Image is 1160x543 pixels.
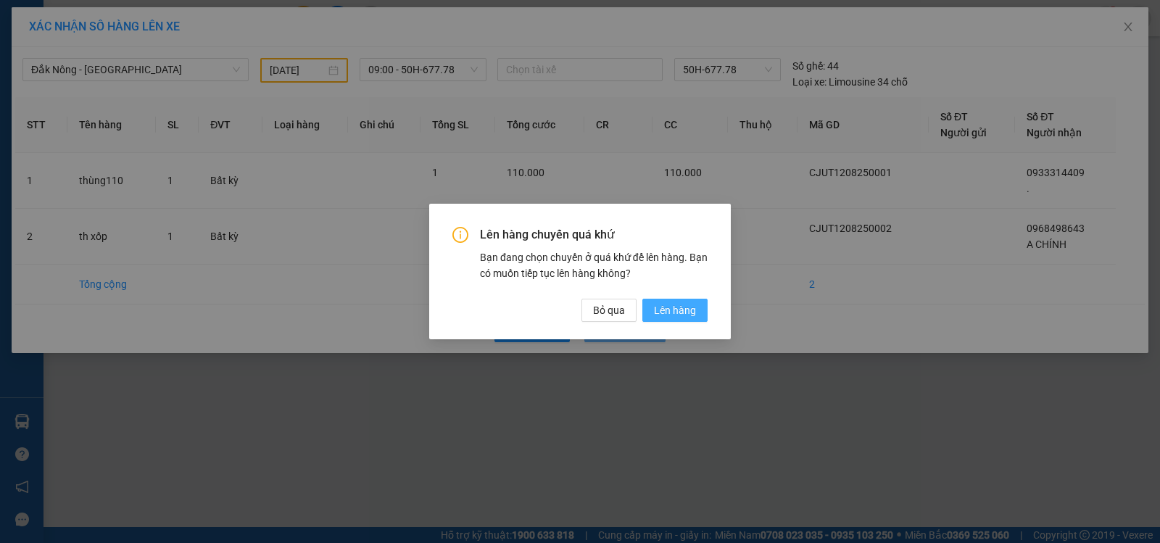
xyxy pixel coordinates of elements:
button: Lên hàng [642,299,708,322]
span: Bỏ qua [593,302,625,318]
span: Lên hàng chuyến quá khứ [480,227,708,243]
div: Bạn đang chọn chuyến ở quá khứ để lên hàng. Bạn có muốn tiếp tục lên hàng không? [480,249,708,281]
button: Bỏ qua [581,299,637,322]
span: info-circle [452,227,468,243]
span: Lên hàng [654,302,696,318]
